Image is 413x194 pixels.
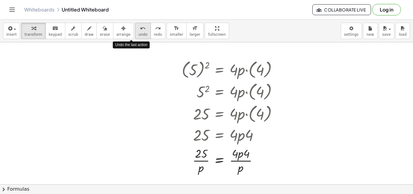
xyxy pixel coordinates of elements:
[96,23,113,39] button: erase
[21,23,46,39] button: transform
[24,32,42,37] span: transform
[138,32,148,37] span: undo
[155,25,161,32] i: redo
[45,23,65,39] button: keyboardkeypad
[382,32,391,37] span: save
[399,32,407,37] span: load
[49,32,62,37] span: keypad
[341,23,362,39] button: settings
[192,25,198,32] i: format_size
[372,4,401,15] button: Log in
[317,7,366,12] span: Collaborate Live
[52,25,58,32] i: keyboard
[379,23,394,39] button: save
[190,32,200,37] span: larger
[81,23,97,39] button: draw
[151,23,165,39] button: redoredo
[363,23,378,39] button: new
[154,32,162,37] span: redo
[167,23,187,39] button: format_sizesmaller
[186,23,203,39] button: format_sizelarger
[208,32,226,37] span: fullscreen
[24,7,54,13] a: Whiteboards
[312,4,371,15] button: Collaborate Live
[140,25,146,32] i: undo
[205,23,229,39] button: fullscreen
[170,32,183,37] span: smaller
[135,23,151,39] button: undoundo
[344,32,359,37] span: settings
[6,32,17,37] span: insert
[3,23,20,39] button: insert
[65,23,82,39] button: scrub
[7,5,17,15] button: Toggle navigation
[85,32,94,37] span: draw
[113,41,150,48] div: Undo the last action
[68,32,78,37] span: scrub
[174,25,179,32] i: format_size
[366,32,374,37] span: new
[116,32,131,37] span: arrange
[100,32,110,37] span: erase
[113,23,134,39] button: arrange
[395,23,410,39] button: load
